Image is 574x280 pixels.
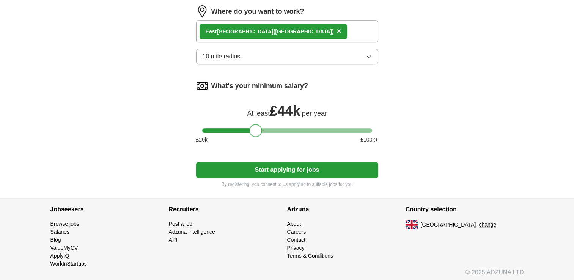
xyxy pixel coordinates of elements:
a: About [287,221,301,227]
h4: Country selection [406,199,524,220]
label: Where do you want to work? [211,6,304,17]
span: £ 44k [270,103,300,119]
button: 10 mile radius [196,49,378,64]
span: ([GEOGRAPHIC_DATA]) [274,28,334,35]
span: £ 100 k+ [360,136,378,144]
a: ApplyIQ [50,253,69,259]
a: Browse jobs [50,221,79,227]
a: Terms & Conditions [287,253,333,259]
a: Contact [287,237,305,243]
a: API [169,237,178,243]
a: Post a job [169,221,192,227]
span: 10 mile radius [203,52,241,61]
label: What's your minimum salary? [211,81,308,91]
span: At least [247,110,270,117]
span: [GEOGRAPHIC_DATA] [421,221,476,229]
a: Careers [287,229,306,235]
img: location.png [196,5,208,17]
img: salary.png [196,80,208,92]
a: Privacy [287,245,305,251]
strong: East [206,28,217,35]
p: By registering, you consent to us applying to suitable jobs for you [196,181,378,188]
span: per year [302,110,327,117]
a: Blog [50,237,61,243]
a: Salaries [50,229,70,235]
span: £ 20 k [196,136,208,144]
a: Adzuna Intelligence [169,229,215,235]
a: WorkInStartups [50,261,87,267]
button: Start applying for jobs [196,162,378,178]
button: × [337,26,341,37]
span: × [337,27,341,35]
div: [GEOGRAPHIC_DATA] [206,28,334,36]
button: change [479,221,496,229]
a: ValueMyCV [50,245,78,251]
img: UK flag [406,220,418,229]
